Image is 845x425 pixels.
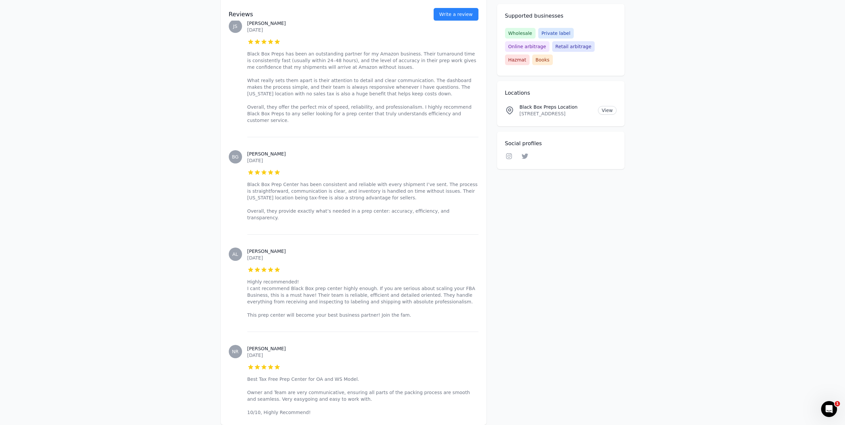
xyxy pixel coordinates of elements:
h2: Locations [505,89,617,97]
span: Wholesale [505,28,536,39]
span: 1 [835,401,840,406]
time: [DATE] [247,158,263,163]
h3: [PERSON_NAME] [247,151,478,157]
p: [STREET_ADDRESS] [520,110,593,117]
h3: [PERSON_NAME] [247,20,478,27]
h3: [PERSON_NAME] [247,248,478,255]
p: Black Box Prep Center has been consistent and reliable with every shipment I’ve sent. The process... [247,181,478,221]
time: [DATE] [247,27,263,33]
span: Retail arbitrage [552,41,595,52]
p: Black Box Preps has been an outstanding partner for my Amazon business. Their turnaround time is ... [247,51,478,124]
iframe: Intercom live chat [821,401,837,417]
h3: [PERSON_NAME] [247,345,478,352]
span: Online arbitrage [505,41,549,52]
span: NR [232,349,238,354]
span: Hazmat [505,54,530,65]
a: View [598,106,616,115]
time: [DATE] [247,255,263,261]
span: Private label [538,28,574,39]
span: AL [232,252,238,257]
h2: Social profiles [505,140,617,148]
span: JS [233,24,237,29]
span: Books [532,54,553,65]
h2: Supported businesses [505,12,617,20]
time: [DATE] [247,353,263,358]
p: Highly recommended! I cant recommend Black Box prep center highly enough. If you are serious abou... [247,278,478,318]
p: Best Tax Free Prep Center for OA and WS Model. Owner and Team are very communicative, ensuring al... [247,376,478,416]
h2: Reviews [229,10,412,19]
a: Write a review [434,8,478,21]
span: BG [232,155,238,159]
p: Black Box Preps Location [520,104,593,110]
